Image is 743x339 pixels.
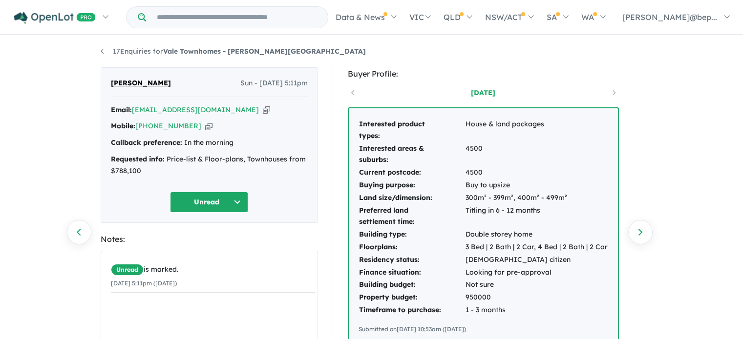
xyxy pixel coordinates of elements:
strong: Vale Townhomes - [PERSON_NAME][GEOGRAPHIC_DATA] [163,47,366,56]
td: Looking for pre-approval [465,266,608,279]
a: [DATE] [442,88,525,98]
a: 17Enquiries forVale Townhomes - [PERSON_NAME][GEOGRAPHIC_DATA] [101,47,366,56]
td: 3 Bed | 2 Bath | 2 Car, 4 Bed | 2 Bath | 2 Car [465,241,608,254]
span: [PERSON_NAME] [111,78,171,89]
button: Unread [170,192,248,213]
span: [PERSON_NAME]@bep... [622,12,717,22]
td: Preferred land settlement time: [359,204,465,229]
td: Building type: [359,228,465,241]
td: 4500 [465,166,608,179]
td: Property budget: [359,291,465,304]
td: 1 - 3 months [465,304,608,317]
img: Openlot PRO Logo White [14,12,96,24]
div: is marked. [111,264,315,276]
td: Residency status: [359,254,465,266]
td: Buying purpose: [359,179,465,192]
td: Interested areas & suburbs: [359,142,465,167]
button: Copy [205,121,212,131]
td: 950000 [465,291,608,304]
td: 4500 [465,142,608,167]
div: Buyer Profile: [348,67,619,80]
td: Finance situation: [359,266,465,279]
button: Copy [263,105,270,115]
td: 300m² - 399m², 400m² - 499m² [465,192,608,204]
td: Double storey home [465,228,608,241]
td: [DEMOGRAPHIC_DATA] citizen [465,254,608,266]
span: Sun - [DATE] 5:11pm [240,78,308,89]
strong: Requested info: [111,155,165,163]
strong: Callback preference: [111,138,182,147]
div: Notes: [101,233,318,246]
td: Titling in 6 - 12 months [465,204,608,229]
td: Building budget: [359,279,465,291]
span: Unread [111,264,144,276]
td: Not sure [465,279,608,291]
nav: breadcrumb [101,46,643,58]
td: Land size/dimension: [359,192,465,204]
div: In the morning [111,137,308,149]
div: Price-list & Floor-plans, Townhouses from $788,100 [111,154,308,177]
td: House & land packages [465,118,608,142]
input: Try estate name, suburb, builder or developer [148,7,326,28]
td: Current postcode: [359,166,465,179]
small: [DATE] 5:11pm ([DATE]) [111,279,177,287]
strong: Mobile: [111,121,135,130]
a: [PHONE_NUMBER] [135,121,201,130]
td: Timeframe to purchase: [359,304,465,317]
td: Floorplans: [359,241,465,254]
td: Buy to upsize [465,179,608,192]
strong: Email: [111,105,132,114]
td: Interested product types: [359,118,465,142]
div: Submitted on [DATE] 10:53am ([DATE]) [359,324,608,334]
a: [EMAIL_ADDRESS][DOMAIN_NAME] [132,105,259,114]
